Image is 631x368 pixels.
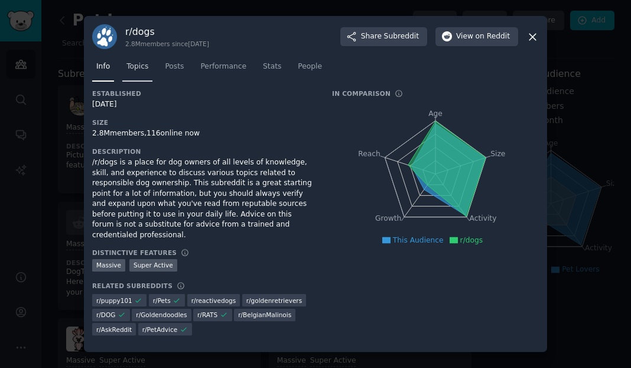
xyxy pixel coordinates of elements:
h3: Distinctive Features [92,248,177,257]
span: on Reddit [476,31,510,42]
h3: Related Subreddits [92,282,173,290]
h3: Description [92,147,316,156]
a: People [294,57,326,82]
span: r/ goldenretrievers [246,296,302,305]
span: r/dogs [460,236,483,244]
a: Performance [196,57,251,82]
h3: In Comparison [332,89,391,98]
span: r/ AskReddit [96,325,132,334]
span: Subreddit [384,31,419,42]
span: People [298,62,322,72]
span: r/ DOG [96,311,115,319]
a: Info [92,57,114,82]
div: Super Active [129,259,177,272]
button: Viewon Reddit [435,27,518,46]
span: View [456,31,510,42]
h3: r/ dogs [125,25,209,38]
span: r/ RATS [197,311,217,319]
h3: Size [92,118,316,127]
span: r/ Pets [153,296,171,305]
a: Posts [161,57,188,82]
span: r/ puppy101 [96,296,132,305]
tspan: Activity [470,214,497,222]
div: 2.8M members since [DATE] [125,40,209,48]
h3: Established [92,89,316,98]
tspan: Size [490,150,505,158]
span: This Audience [393,236,444,244]
tspan: Reach [358,150,380,158]
span: r/ BelgianMalinois [238,311,291,319]
a: Stats [259,57,285,82]
img: dogs [92,24,117,49]
span: Share [361,31,419,42]
div: 2.8M members, 116 online now [92,128,316,139]
span: Info [96,62,110,72]
div: Massive [92,259,125,272]
span: r/ Goldendoodles [136,311,187,319]
button: ShareSubreddit [340,27,427,46]
span: Topics [126,62,148,72]
tspan: Growth [375,214,401,222]
span: Stats [263,62,281,72]
span: r/ reactivedogs [191,296,236,305]
span: Posts [165,62,184,72]
span: Performance [200,62,246,72]
div: [DATE] [92,99,316,110]
tspan: Age [428,109,443,118]
span: r/ PetAdvice [142,325,177,334]
a: Topics [122,57,152,82]
div: /r/dogs is a place for dog owners of all levels of knowledge, skill, and experience to discuss va... [92,157,316,240]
